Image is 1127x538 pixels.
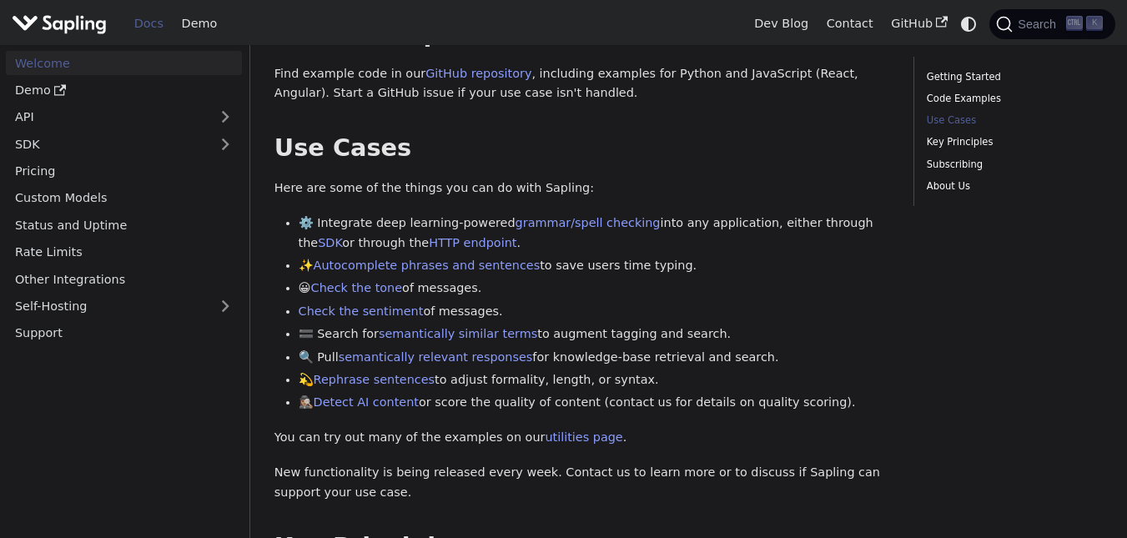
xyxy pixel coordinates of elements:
p: Find example code in our , including examples for Python and JavaScript (React, Angular). Start a... [274,64,890,104]
button: Expand sidebar category 'API' [209,105,242,129]
a: Dev Blog [745,11,817,37]
a: Demo [6,78,242,103]
a: Welcome [6,51,242,75]
a: semantically similar terms [379,327,537,340]
p: Here are some of the things you can do with Sapling: [274,178,890,199]
a: Contact [818,11,883,37]
a: Check the sentiment [299,304,424,318]
li: 🕵🏽‍♀️ or score the quality of content (contact us for details on quality scoring). [299,393,890,413]
li: 🟰 Search for to augment tagging and search. [299,324,890,344]
a: SDK [318,236,342,249]
h2: Use Cases [274,133,890,163]
a: grammar/spell checking [516,216,661,229]
a: GitHub repository [425,67,531,80]
a: Sapling.ai [12,12,113,36]
li: ⚙️ Integrate deep learning-powered into any application, either through the or through the . [299,214,890,254]
a: Use Cases [927,113,1097,128]
a: About Us [927,178,1097,194]
a: HTTP endpoint [429,236,516,249]
button: Expand sidebar category 'SDK' [209,132,242,156]
a: Docs [125,11,173,37]
a: Pricing [6,159,242,184]
a: Detect AI content [314,395,419,409]
a: Subscribing [927,157,1097,173]
p: You can try out many of the examples on our . [274,428,890,448]
a: Other Integrations [6,267,242,291]
a: utilities page [545,430,622,444]
kbd: K [1086,16,1103,31]
a: SDK [6,132,209,156]
li: 🔍 Pull for knowledge-base retrieval and search. [299,348,890,368]
a: GitHub [882,11,956,37]
a: Getting Started [927,69,1097,85]
img: Sapling.ai [12,12,107,36]
a: Rephrase sentences [314,373,435,386]
a: Key Principles [927,134,1097,150]
a: Custom Models [6,186,242,210]
a: Status and Uptime [6,213,242,237]
li: 😀 of messages. [299,279,890,299]
li: ✨ to save users time typing. [299,256,890,276]
li: 💫 to adjust formality, length, or syntax. [299,370,890,390]
li: of messages. [299,302,890,322]
a: Code Examples [927,91,1097,107]
a: Support [6,321,242,345]
a: Autocomplete phrases and sentences [314,259,541,272]
a: Rate Limits [6,240,242,264]
a: Demo [173,11,226,37]
a: Self-Hosting [6,294,242,319]
span: Search [1013,18,1066,31]
button: Search (Ctrl+K) [989,9,1114,39]
a: API [6,105,209,129]
a: semantically relevant responses [339,350,533,364]
a: Check the tone [311,281,402,294]
button: Switch between dark and light mode (currently system mode) [957,12,981,36]
p: New functionality is being released every week. Contact us to learn more or to discuss if Sapling... [274,463,890,503]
